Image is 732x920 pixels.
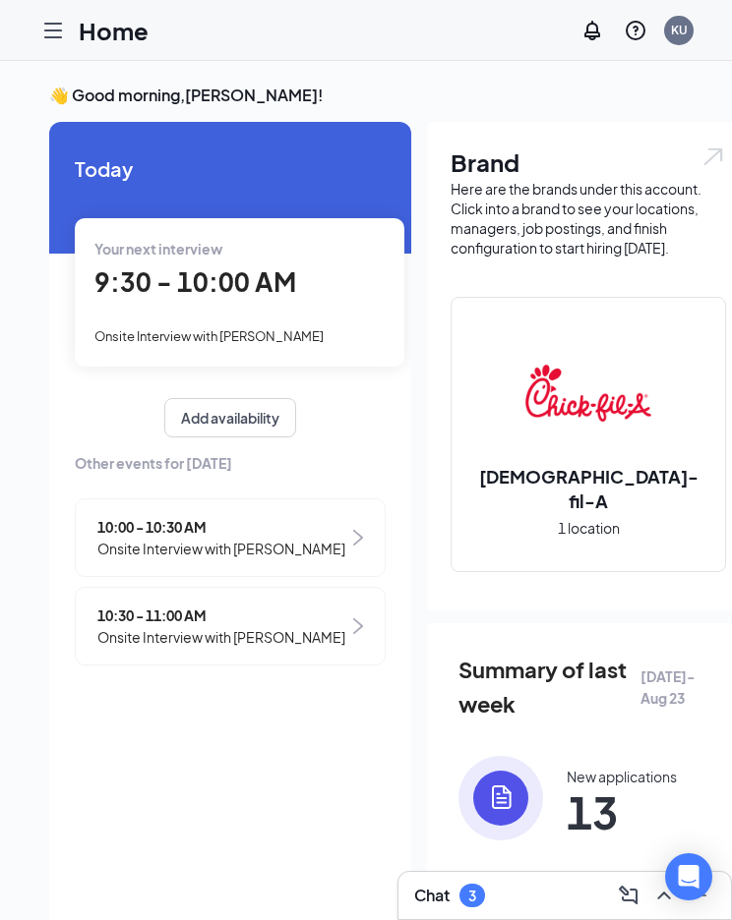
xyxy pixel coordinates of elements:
[648,880,680,911] button: ChevronUp
[97,604,345,626] span: 10:30 - 11:00 AM
[613,880,644,911] button: ComposeMessage
[79,14,149,47] h1: Home
[97,538,345,559] span: Onsite Interview with [PERSON_NAME]
[617,884,640,907] svg: ComposeMessage
[525,330,651,456] img: Chick-fil-A
[452,464,725,513] h2: [DEMOGRAPHIC_DATA]-fil-A
[580,19,604,42] svg: Notifications
[94,328,324,344] span: Onsite Interview with [PERSON_NAME]
[671,22,688,38] div: KU
[640,665,718,709] span: [DATE] - Aug 23
[451,145,726,179] h1: Brand
[458,653,640,720] span: Summary of last week
[94,265,296,298] span: 9:30 - 10:00 AM
[414,885,450,906] h3: Chat
[75,153,386,184] span: Today
[164,398,296,437] button: Add availability
[558,517,620,539] span: 1 location
[97,516,345,538] span: 10:00 - 10:30 AM
[41,19,65,42] svg: Hamburger
[567,767,677,786] div: New applications
[451,179,726,258] div: Here are the brands under this account. Click into a brand to see your locations, managers, job p...
[75,452,386,474] span: Other events for [DATE]
[94,240,222,258] span: Your next interview
[468,888,476,904] div: 3
[652,884,676,907] svg: ChevronUp
[97,626,345,648] span: Onsite Interview with [PERSON_NAME]
[665,853,712,900] div: Open Intercom Messenger
[701,145,726,168] img: open.6027fd2a22e1237b5b06.svg
[624,19,647,42] svg: QuestionInfo
[567,794,677,830] span: 13
[458,756,543,840] img: icon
